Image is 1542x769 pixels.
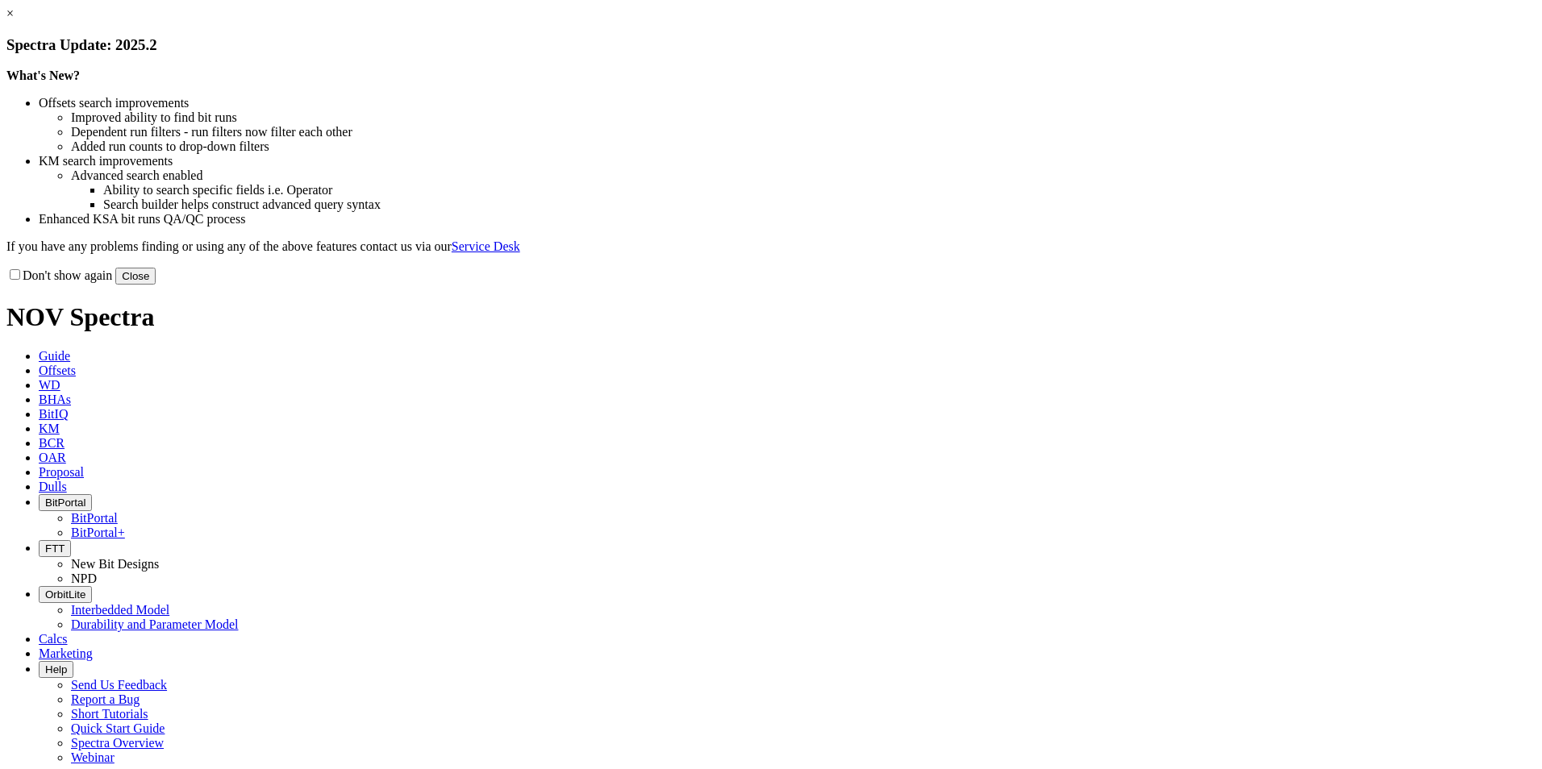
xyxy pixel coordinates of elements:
[103,183,1536,197] li: Ability to search specific fields i.e. Operator
[71,139,1536,154] li: Added run counts to drop-down filters
[71,721,165,735] a: Quick Start Guide
[39,349,70,363] span: Guide
[39,96,1536,110] li: Offsets search improvements
[39,378,60,392] span: WD
[45,588,85,601] span: OrbitLite
[6,268,112,282] label: Don't show again
[45,663,67,675] span: Help
[39,212,1536,227] li: Enhanced KSA bit runs QA/QC process
[39,154,1536,168] li: KM search improvements
[71,617,239,631] a: Durability and Parameter Model
[39,364,76,377] span: Offsets
[6,36,1536,54] h3: Spectra Update: 2025.2
[71,511,118,525] a: BitPortal
[39,646,93,660] span: Marketing
[71,678,167,692] a: Send Us Feedback
[71,110,1536,125] li: Improved ability to find bit runs
[71,125,1536,139] li: Dependent run filters - run filters now filter each other
[39,407,68,421] span: BitIQ
[71,603,169,617] a: Interbedded Model
[6,302,1536,332] h1: NOV Spectra
[39,480,67,493] span: Dulls
[39,632,68,646] span: Calcs
[39,393,71,406] span: BHAs
[71,692,140,706] a: Report a Bug
[6,239,1536,254] p: If you have any problems finding or using any of the above features contact us via our
[71,707,148,721] a: Short Tutorials
[71,168,1536,183] li: Advanced search enabled
[103,197,1536,212] li: Search builder helps construct advanced query syntax
[39,422,60,435] span: KM
[6,69,80,82] strong: What's New?
[6,6,14,20] a: ×
[71,750,115,764] a: Webinar
[71,557,159,571] a: New Bit Designs
[39,436,65,450] span: BCR
[45,497,85,509] span: BitPortal
[45,542,65,555] span: FTT
[115,268,156,285] button: Close
[71,736,164,750] a: Spectra Overview
[10,269,20,280] input: Don't show again
[71,572,97,585] a: NPD
[39,465,84,479] span: Proposal
[452,239,520,253] a: Service Desk
[39,451,66,464] span: OAR
[71,526,125,539] a: BitPortal+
